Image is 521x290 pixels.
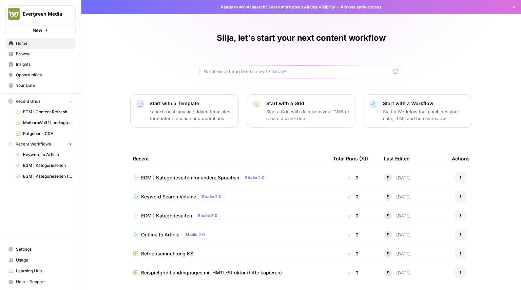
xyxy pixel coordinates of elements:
a: Keyword Search VolumeStudio 2.0 [133,193,322,201]
a: Home [5,38,76,49]
button: Start with a WorkflowStart a Workflow that combines your data, LLMs and human review [364,94,472,128]
img: Evergreen Media Logo [8,8,20,20]
span: S [387,212,389,219]
div: 0 [333,269,373,276]
div: 0 [333,174,373,181]
a: Outline to ArticleStudio 2.0 [133,231,322,239]
span: Insights [16,61,73,67]
span: EGM | Kategorieseiten für andere Sprachen [23,173,73,179]
a: Settings [5,244,76,255]
span: S [387,174,389,181]
span: Keyword to Article [23,152,73,158]
a: Insights [5,59,76,70]
a: EGM | Kategorieseiten für andere Sprachen [13,171,76,182]
span: Keyword Search Volume [141,193,196,200]
a: Keyword to Article [13,149,76,160]
span: Actions early access [341,4,382,10]
a: EGM | Kategorieseiten [13,160,76,171]
span: Opportunities [16,72,73,78]
button: Recent Workflows [5,139,76,149]
div: Total Runs (7d) [333,149,368,168]
span: EGM | Content Refresh [23,109,73,115]
span: Settings [16,246,73,252]
p: Start with a Workflow [383,100,466,107]
span: Recent Workflows [16,141,51,147]
span: Beispielgrid Landingpages mit HMTL-Struktur (bitte kopieren) [141,269,282,276]
a: Usage [5,255,76,266]
span: Studio 2.0 [245,175,265,181]
span: Usage [16,257,73,263]
h1: Silja, let's start your next content workflow [217,33,385,43]
button: New [5,25,76,35]
span: Your Data [16,82,73,89]
span: S [387,231,389,238]
button: Start with a TemplateLaunch best-practice driven templates for content creation and operations [130,94,239,128]
a: Ratgeber - C&A [13,128,76,139]
span: Ready to win AI search? about AirOps Visibility [221,4,335,10]
a: Beispielgrid Landingpages mit HMTL-Struktur (bitte kopieren) [133,269,322,276]
button: Recent Grids [5,96,76,107]
a: Opportunities [5,70,76,80]
span: EGM | Kategorieseiten [141,212,192,219]
div: [DATE] [384,212,411,220]
span: Help + Support [16,279,73,285]
div: [DATE] [384,269,411,277]
span: S [387,269,389,276]
span: Learning Hub [16,268,73,274]
button: Start with a GridStart a Grid with data from your CMS or create a blank one [247,94,355,128]
div: [DATE] [384,250,411,258]
div: 0 [333,250,373,257]
span: Outline to Article [141,231,179,238]
span: S [387,193,389,200]
p: Start with a Grid [266,100,350,107]
span: Studio 2.0 [198,213,217,219]
input: What would you like to create today? [204,68,390,75]
a: Browse [5,49,76,59]
p: Start a Workflow that combines your data, LLMs and human review [383,108,466,122]
div: Recent [133,149,322,168]
span: Browse [16,51,73,57]
a: EGM | KategorieseitenStudio 2.0 [133,212,322,220]
div: [DATE] [384,231,411,239]
a: EGM | Content Refresh [13,107,76,117]
a: Betriebseinrichtung KS [133,250,322,257]
div: Last Edited [384,149,410,168]
span: MaibornWolff Landingpages [23,120,73,126]
button: Workspace: Evergreen Media [5,5,76,22]
span: Studio 2.0 [185,232,205,238]
span: Recent Grids [16,98,40,104]
p: Launch best-practice driven templates for content creation and operations [150,108,233,122]
a: Learn more [269,4,291,9]
div: 0 [333,231,373,238]
div: Actions [452,149,470,168]
a: Learning Hub [5,266,76,276]
div: [DATE] [384,174,411,182]
div: 0 [333,193,373,200]
span: Betriebseinrichtung KS [141,250,193,257]
p: Start a Grid with data from your CMS or create a blank one [266,108,350,122]
span: Evergreen Media [23,11,64,17]
a: Your Data [5,80,76,91]
p: Start with a Template [150,100,233,107]
button: Help + Support [5,276,76,287]
span: New [33,27,42,34]
div: [DATE] [384,193,411,201]
span: Studio 2.0 [202,194,221,200]
span: EGM | Kategorieseiten [23,162,73,169]
span: Home [16,40,73,46]
a: EGM | Kategorieseiten für andere SprachenStudio 2.0 [133,174,322,182]
div: 0 [333,212,373,219]
span: S [387,250,389,257]
a: MaibornWolff Landingpages [13,117,76,128]
span: Ratgeber - C&A [23,131,73,137]
span: EGM | Kategorieseiten für andere Sprachen [141,174,239,181]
